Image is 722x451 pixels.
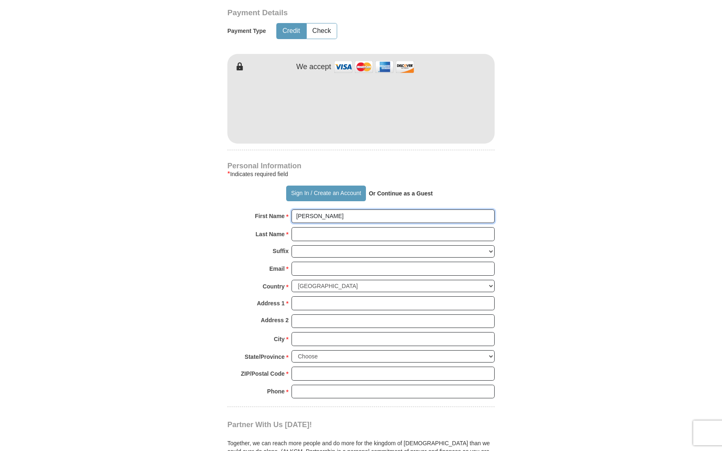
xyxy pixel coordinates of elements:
[257,298,285,309] strong: Address 1
[227,28,266,35] h5: Payment Type
[227,163,495,169] h4: Personal Information
[261,314,289,326] strong: Address 2
[227,169,495,179] div: Indicates required field
[263,281,285,292] strong: Country
[273,245,289,257] strong: Suffix
[267,386,285,397] strong: Phone
[255,210,285,222] strong: First Name
[227,8,437,18] h3: Payment Details
[256,228,285,240] strong: Last Name
[227,421,312,429] span: Partner With Us [DATE]!
[277,23,306,39] button: Credit
[296,63,331,72] h4: We accept
[369,190,433,197] strong: Or Continue as a Guest
[269,263,285,274] strong: Email
[286,186,366,201] button: Sign In / Create an Account
[241,368,285,379] strong: ZIP/Postal Code
[333,58,415,76] img: credit cards accepted
[245,351,285,363] strong: State/Province
[274,333,285,345] strong: City
[307,23,337,39] button: Check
